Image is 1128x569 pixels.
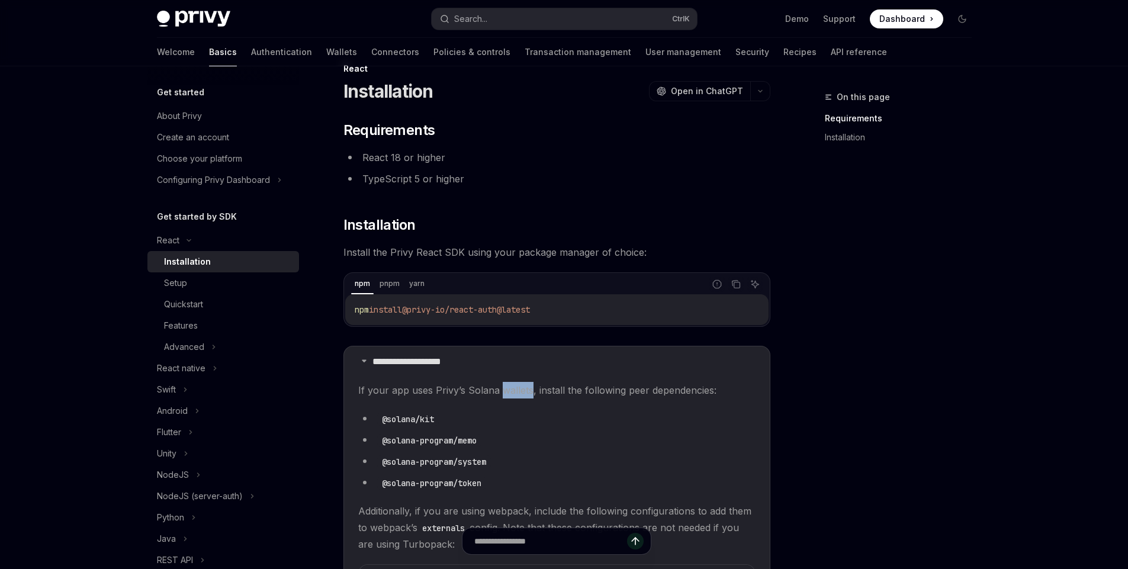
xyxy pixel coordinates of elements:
span: @privy-io/react-auth@latest [402,304,530,315]
span: Dashboard [879,13,925,25]
div: Search... [454,12,487,26]
span: Additionally, if you are using webpack, include the following configurations to add them to webpa... [358,503,756,552]
span: Installation [343,216,416,234]
div: Create an account [157,130,229,144]
h5: Get started by SDK [157,210,237,224]
div: Advanced [164,340,204,354]
span: Ctrl K [672,14,690,24]
button: Toggle dark mode [953,9,972,28]
div: npm [351,277,374,291]
span: If your app uses Privy’s Solana wallets, install the following peer dependencies: [358,382,756,398]
a: Installation [147,251,299,272]
div: Android [157,404,188,418]
span: Open in ChatGPT [671,85,743,97]
code: @solana-program/system [377,455,491,468]
h1: Installation [343,81,433,102]
div: Python [157,510,184,525]
div: Swift [157,382,176,397]
div: Configuring Privy Dashboard [157,173,270,187]
div: Installation [164,255,211,269]
a: Setup [147,272,299,294]
code: @solana-program/token [377,477,486,490]
button: Open in ChatGPT [649,81,750,101]
div: Quickstart [164,297,203,311]
div: React [157,233,179,247]
a: Security [735,38,769,66]
button: Search...CtrlK [432,8,697,30]
span: Requirements [343,121,435,140]
div: Flutter [157,425,181,439]
a: Demo [785,13,809,25]
div: About Privy [157,109,202,123]
div: Choose your platform [157,152,242,166]
a: Transaction management [525,38,631,66]
a: Welcome [157,38,195,66]
div: pnpm [376,277,403,291]
a: Recipes [783,38,817,66]
a: Dashboard [870,9,943,28]
div: Unity [157,446,176,461]
code: externals [417,522,470,535]
a: Choose your platform [147,148,299,169]
div: Features [164,319,198,333]
div: NodeJS [157,468,189,482]
a: Policies & controls [433,38,510,66]
div: Setup [164,276,187,290]
img: dark logo [157,11,230,27]
span: Install the Privy React SDK using your package manager of choice: [343,244,770,261]
li: React 18 or higher [343,149,770,166]
span: install [369,304,402,315]
a: User management [645,38,721,66]
code: @solana/kit [377,413,439,426]
button: Send message [627,533,644,549]
a: Basics [209,38,237,66]
a: API reference [831,38,887,66]
h5: Get started [157,85,204,99]
a: Create an account [147,127,299,148]
button: Report incorrect code [709,277,725,292]
div: NodeJS (server-auth) [157,489,243,503]
span: On this page [837,90,890,104]
div: React native [157,361,205,375]
a: Wallets [326,38,357,66]
a: Requirements [825,109,981,128]
a: About Privy [147,105,299,127]
code: @solana-program/memo [377,434,481,447]
div: yarn [406,277,428,291]
a: Features [147,315,299,336]
a: Installation [825,128,981,147]
a: Authentication [251,38,312,66]
button: Ask AI [747,277,763,292]
button: Copy the contents from the code block [728,277,744,292]
li: TypeScript 5 or higher [343,171,770,187]
div: Java [157,532,176,546]
a: Support [823,13,856,25]
a: Connectors [371,38,419,66]
div: REST API [157,553,193,567]
span: npm [355,304,369,315]
div: React [343,63,770,75]
a: Quickstart [147,294,299,315]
